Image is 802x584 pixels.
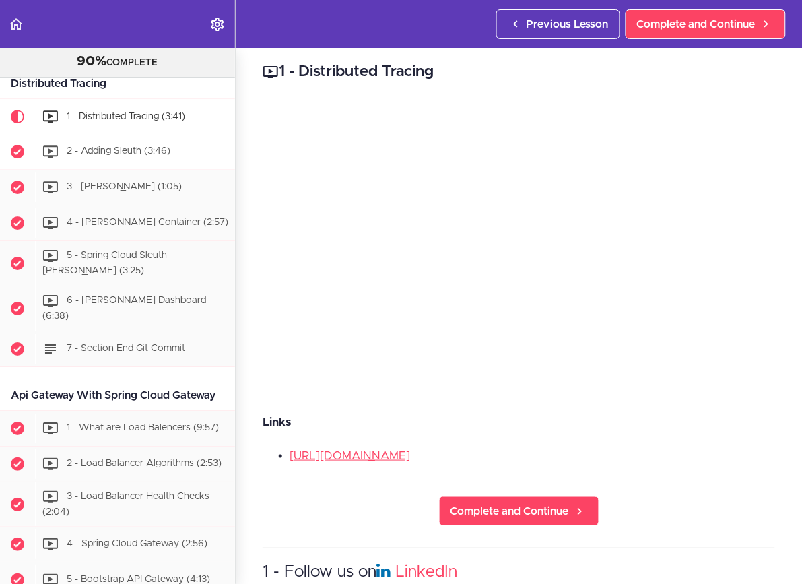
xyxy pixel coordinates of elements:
span: 3 - Load Balancer Health Checks (2:04) [42,492,209,517]
span: Previous Lesson [527,16,609,32]
div: COMPLETE [17,53,218,71]
a: Complete and Continue [439,496,599,526]
a: [URL][DOMAIN_NAME] [290,450,410,461]
span: 4 - Spring Cloud Gateway (2:56) [67,540,207,549]
strong: Links [263,416,291,428]
span: 2 - Adding Sleuth (3:46) [67,147,170,156]
span: Complete and Continue [637,16,756,32]
svg: Settings Menu [209,16,226,32]
span: Complete and Continue [450,503,569,519]
svg: Back to course curriculum [8,16,24,32]
span: 4 - [PERSON_NAME] Container (2:57) [67,218,228,228]
h3: 1 - Follow us on [263,562,775,584]
h2: 1 - Distributed Tracing [263,61,775,84]
span: 3 - [PERSON_NAME] (1:05) [67,183,182,192]
span: 1 - What are Load Balencers (9:57) [67,423,219,432]
span: 1 - Distributed Tracing (3:41) [67,112,185,121]
a: Previous Lesson [496,9,620,39]
span: 6 - [PERSON_NAME] Dashboard (6:38) [42,296,206,321]
iframe: Video Player [263,104,775,392]
a: LinkedIn [395,564,457,581]
span: 2 - Load Balancer Algorithms (2:53) [67,459,222,468]
span: 7 - Section End Git Commit [67,344,185,353]
a: Complete and Continue [626,9,786,39]
span: 90% [77,55,107,68]
span: 5 - Spring Cloud Sleuth [PERSON_NAME] (3:25) [42,251,167,276]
